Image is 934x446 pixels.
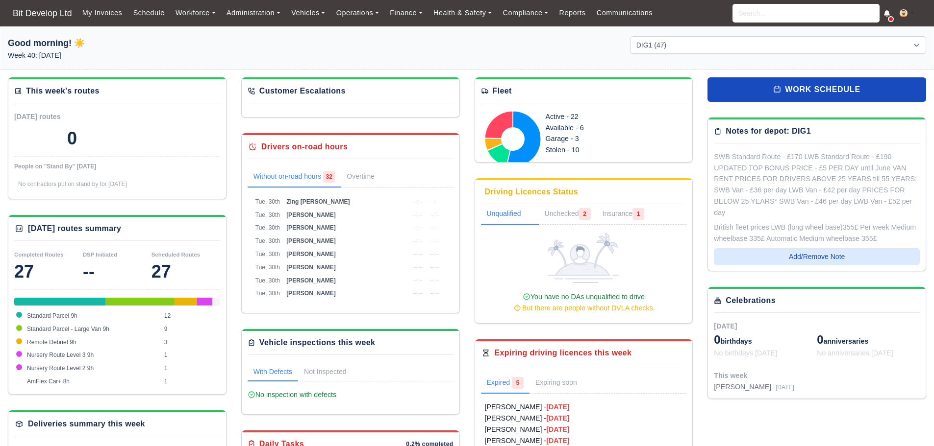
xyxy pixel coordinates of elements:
div: Notes for depot: DIG1 [726,125,811,137]
h1: Good morning! ☀️ [8,36,304,50]
span: 32 [323,171,335,183]
td: 12 [162,309,220,323]
span: Nursery Route Level 3 9h [27,352,94,358]
td: 1 [162,375,220,388]
span: No contractors put on stand by for [DATE] [18,181,127,188]
td: 9 [162,323,220,336]
a: [PERSON_NAME] -[DATE] [485,413,683,424]
span: [PERSON_NAME] [286,251,336,258]
div: Driving Licences Status [485,186,579,198]
div: Standard Parcel - Large Van 9h [105,298,174,305]
span: No anniversaries [DATE] [817,349,893,357]
a: Overtime [341,167,394,188]
span: Tue, 30th [255,237,280,244]
strong: [DATE] [546,437,569,445]
span: This week [714,372,747,379]
span: Bit Develop Ltd [8,3,77,23]
span: 0 [817,333,823,346]
span: Tue, 30th [255,290,280,297]
small: Scheduled Routes [151,252,200,258]
span: No inspection with defects [248,391,336,399]
div: Customer Escalations [259,85,346,97]
a: Operations [331,3,384,23]
div: Garage - 3 [546,133,649,144]
a: Workforce [170,3,221,23]
div: British fleet prices LWB (long wheel base)355£ Per week Medium wheelbase 335£ Automatic Medium wh... [714,222,920,244]
button: Add/Remove Note [714,248,920,265]
div: SWB Standard Route - £170 LWB Standard Route - £190 UPDATED TOP BONUS PRICE - £5 PER DAY until Ju... [714,151,920,218]
a: Without on-road hours [248,167,341,188]
span: Tue, 30th [255,211,280,218]
div: Expiring driving licences this week [495,347,632,359]
span: --:-- [430,264,439,271]
div: People on "Stand By" [DATE] [14,163,220,170]
span: --:-- [430,237,439,244]
span: Tue, 30th [255,224,280,231]
span: [PERSON_NAME] [286,224,336,231]
span: No birthdays [DATE] [714,349,777,357]
span: --:-- [413,251,422,258]
span: --:-- [413,198,422,205]
a: Compliance [497,3,554,23]
span: Tue, 30th [255,277,280,284]
a: Health & Safety [428,3,498,23]
div: Nursery Route Level 2 9h [204,298,212,305]
a: Vehicles [286,3,331,23]
iframe: Chat Widget [885,399,934,446]
div: 27 [151,262,220,282]
span: --:-- [413,211,422,218]
td: 1 [162,349,220,362]
span: --:-- [413,224,422,231]
td: 3 [162,336,220,349]
div: AmFlex Car+ 8h [212,298,220,305]
span: [DATE] [714,322,737,330]
a: [PERSON_NAME] -[DATE] [485,424,683,435]
div: Drivers on-road hours [261,141,348,153]
div: Active - 22 [546,111,649,122]
a: Finance [384,3,428,23]
div: birthdays [714,332,817,348]
div: Standard Parcel 9h [14,298,105,305]
span: 5 [512,377,524,389]
div: -- [83,262,151,282]
a: Reports [554,3,591,23]
td: 1 [162,362,220,375]
p: Week 40: [DATE] [8,50,304,61]
small: DSP Initiated [83,252,117,258]
div: Available - 6 [546,122,649,134]
div: This week's routes [26,85,100,97]
span: Tue, 30th [255,198,280,205]
a: Not Inspected [298,363,352,381]
span: --:-- [430,290,439,297]
a: Expired [481,373,530,394]
a: Insurance [597,204,650,225]
strong: [DATE] [546,403,569,411]
span: [PERSON_NAME] [286,264,336,271]
a: Expiring soon [530,373,597,394]
a: Communications [591,3,658,23]
span: --:-- [430,277,439,284]
strong: [DATE] [546,414,569,422]
a: Schedule [127,3,170,23]
div: [DATE] routes summary [28,223,121,235]
span: Standard Parcel - Large Van 9h [27,326,109,332]
a: [PERSON_NAME] -[DATE] [485,401,683,413]
a: With Defects [248,363,298,381]
small: Completed Routes [14,252,64,258]
span: --:-- [430,198,439,205]
div: anniversaries [817,332,920,348]
div: Vehicle inspections this week [259,337,376,349]
span: 1 [632,208,644,220]
span: Nursery Route Level 2 9h [27,365,94,372]
span: [PERSON_NAME] [286,277,336,284]
div: You have no DAs unqualified to drive [485,291,683,314]
span: --:-- [430,211,439,218]
div: 27 [14,262,83,282]
span: [PERSON_NAME] [286,290,336,297]
div: Fleet [493,85,512,97]
div: Celebrations [726,295,776,306]
a: work schedule [707,77,926,102]
a: Bit Develop Ltd [8,4,77,23]
span: AmFlex Car+ 8h [27,378,70,385]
